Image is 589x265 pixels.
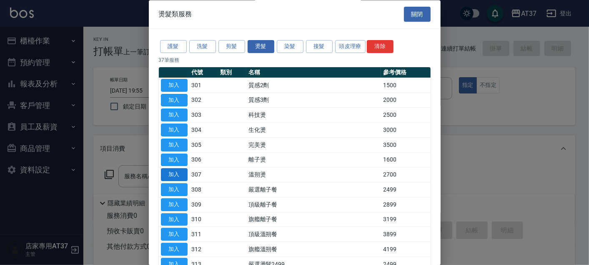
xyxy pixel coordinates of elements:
td: 2899 [381,197,430,212]
td: 2000 [381,93,430,108]
td: 311 [190,227,218,242]
button: 染髮 [277,40,303,53]
button: 加入 [161,184,188,197]
th: 參考價格 [381,67,430,78]
td: 3899 [381,227,430,242]
button: 接髮 [306,40,333,53]
td: 304 [190,123,218,138]
button: 清除 [367,40,394,53]
td: 2700 [381,167,430,182]
td: 1500 [381,78,430,93]
button: 加入 [161,169,188,182]
td: 312 [190,242,218,257]
button: 剪髮 [218,40,245,53]
td: 306 [190,153,218,168]
td: 2499 [381,182,430,197]
td: 3199 [381,212,430,227]
p: 37 筆服務 [159,56,431,64]
td: 307 [190,167,218,182]
td: 嚴選離子餐 [246,182,381,197]
td: 310 [190,212,218,227]
button: 加入 [161,79,188,92]
button: 加入 [161,198,188,211]
th: 代號 [190,67,218,78]
td: 3500 [381,138,430,153]
button: 加入 [161,139,188,151]
td: 完美燙 [246,138,381,153]
button: 加入 [161,228,188,241]
button: 關閉 [404,7,431,22]
span: 燙髮類服務 [159,10,192,18]
button: 護髮 [160,40,187,53]
td: 科技燙 [246,108,381,123]
td: 離子燙 [246,153,381,168]
td: 旗艦溫朔餐 [246,242,381,257]
td: 2500 [381,108,430,123]
td: 309 [190,197,218,212]
td: 質感3劑 [246,93,381,108]
td: 1600 [381,153,430,168]
th: 類別 [218,67,246,78]
button: 加入 [161,243,188,256]
button: 加入 [161,213,188,226]
button: 頭皮理療 [335,40,366,53]
td: 頂級離子餐 [246,197,381,212]
td: 溫朔燙 [246,167,381,182]
td: 308 [190,182,218,197]
td: 質感2劑 [246,78,381,93]
td: 頂級溫朔餐 [246,227,381,242]
td: 3000 [381,123,430,138]
td: 旗艦離子餐 [246,212,381,227]
td: 生化燙 [246,123,381,138]
td: 301 [190,78,218,93]
th: 名稱 [246,67,381,78]
button: 加入 [161,154,188,167]
td: 4199 [381,242,430,257]
td: 305 [190,138,218,153]
button: 洗髮 [189,40,216,53]
button: 燙髮 [248,40,274,53]
td: 302 [190,93,218,108]
button: 加入 [161,124,188,137]
button: 加入 [161,109,188,122]
td: 303 [190,108,218,123]
button: 加入 [161,94,188,107]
